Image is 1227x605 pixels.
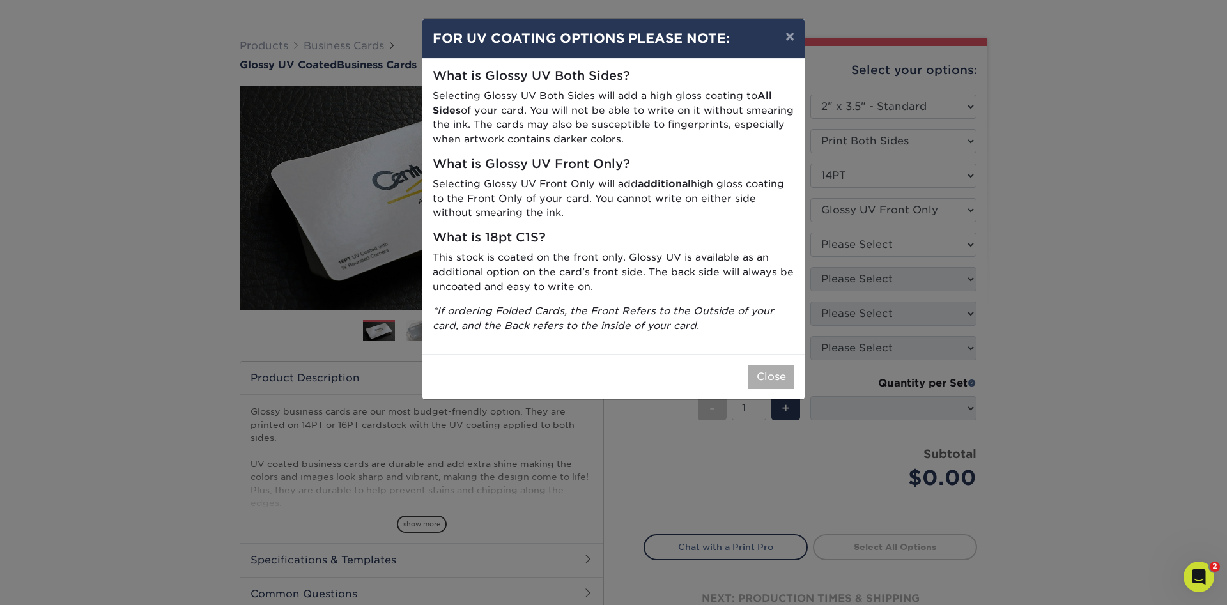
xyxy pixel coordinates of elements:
span: 2 [1210,562,1220,572]
iframe: Intercom live chat [1184,562,1214,592]
h5: What is Glossy UV Both Sides? [433,69,794,84]
h4: FOR UV COATING OPTIONS PLEASE NOTE: [433,29,794,48]
p: Selecting Glossy UV Both Sides will add a high gloss coating to of your card. You will not be abl... [433,89,794,147]
strong: All Sides [433,89,772,116]
i: *If ordering Folded Cards, the Front Refers to the Outside of your card, and the Back refers to t... [433,305,774,332]
p: Selecting Glossy UV Front Only will add high gloss coating to the Front Only of your card. You ca... [433,177,794,220]
button: Close [748,365,794,389]
strong: additional [638,178,691,190]
p: This stock is coated on the front only. Glossy UV is available as an additional option on the car... [433,250,794,294]
h5: What is 18pt C1S? [433,231,794,245]
button: × [775,19,805,54]
h5: What is Glossy UV Front Only? [433,157,794,172]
